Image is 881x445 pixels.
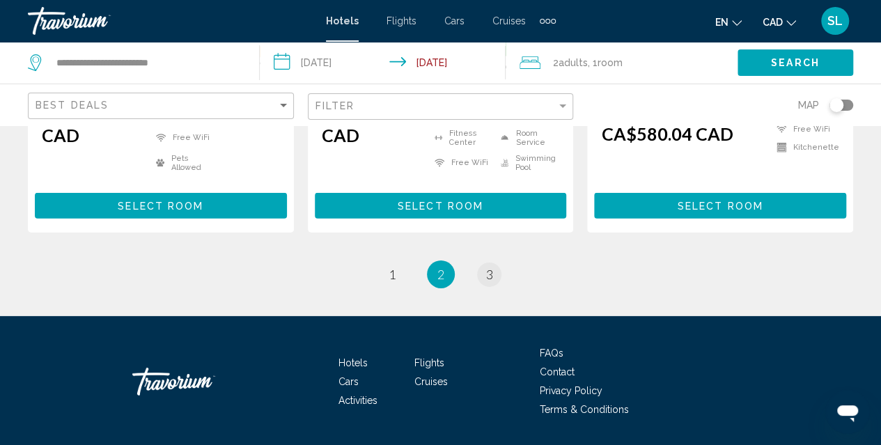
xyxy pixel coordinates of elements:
mat-select: Sort by [36,100,290,112]
span: Search [771,58,820,69]
ins: CA$580.04 CAD [601,123,733,144]
button: Check-in date: Aug 13, 2025 Check-out date: Aug 14, 2025 [260,42,506,84]
a: Travorium [28,7,312,35]
a: Flights [387,15,416,26]
span: , 1 [588,53,623,72]
button: Select Room [315,193,567,219]
button: Filter [308,93,574,121]
li: Free WiFi [149,129,215,147]
a: Hotels [326,15,359,26]
a: Cars [444,15,465,26]
span: 1 [389,267,396,282]
a: Travorium [132,361,272,403]
a: Flights [414,357,444,368]
span: Map [798,95,819,115]
button: Change currency [763,12,796,32]
span: Adults [559,57,588,68]
span: Filter [315,100,355,111]
span: 3 [486,267,493,282]
a: Hotels [338,357,368,368]
span: Select Room [118,201,203,212]
a: Terms & Conditions [540,404,629,415]
ul: Pagination [28,260,853,288]
a: FAQs [540,348,563,359]
a: Privacy Policy [540,385,602,396]
span: 2 [553,53,588,72]
span: Select Room [678,201,763,212]
a: Select Room [594,196,846,212]
a: Cruises [414,376,448,387]
a: Cruises [492,15,526,26]
button: Search [738,49,853,75]
a: Cars [338,376,359,387]
iframe: Button to launch messaging window [825,389,870,434]
li: Kitchenette [770,142,839,154]
span: en [715,17,728,28]
span: Select Room [398,201,483,212]
button: Travelers: 2 adults, 0 children [506,42,738,84]
li: Free WiFi [428,154,494,172]
button: Change language [715,12,742,32]
a: Contact [540,366,575,377]
li: Fitness Center [428,129,494,147]
button: Toggle map [819,99,853,111]
span: 2 [437,267,444,282]
li: Free WiFi [770,123,839,135]
li: Swimming Pool [494,154,560,172]
li: Pets Allowed [149,154,215,172]
button: Select Room [35,193,287,219]
li: Room Service [494,129,560,147]
button: Extra navigation items [540,10,556,32]
a: Activities [338,395,377,406]
span: CAD [763,17,783,28]
span: SL [827,14,843,28]
span: Best Deals [36,100,109,111]
span: Room [598,57,623,68]
a: Select Room [35,196,287,212]
button: User Menu [817,6,853,36]
a: Select Room [315,196,567,212]
button: Select Room [594,193,846,219]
